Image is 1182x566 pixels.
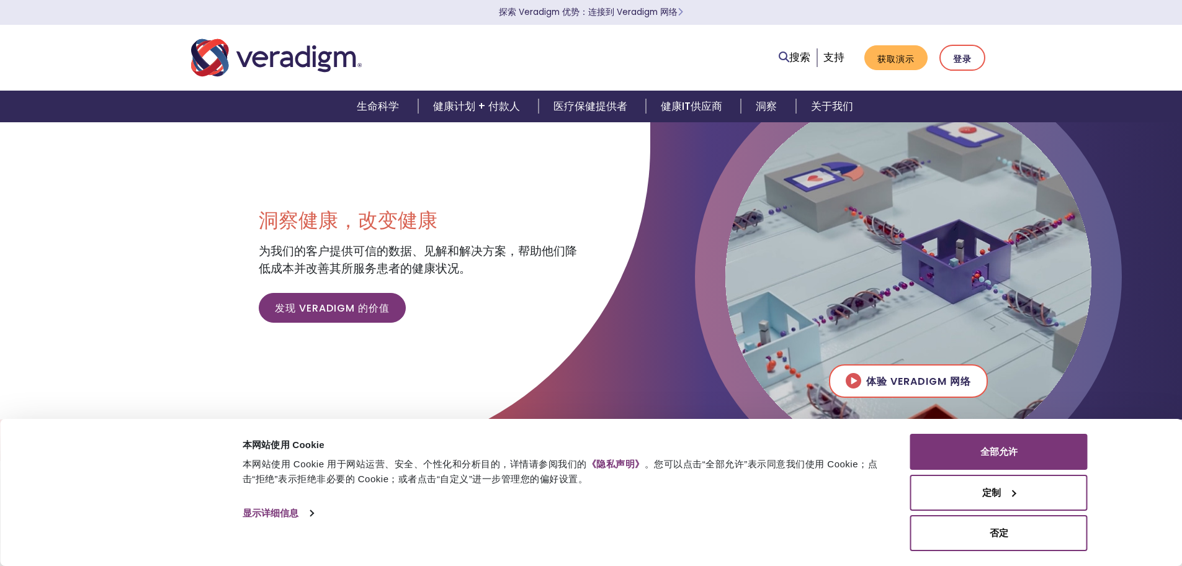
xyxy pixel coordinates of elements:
[756,99,777,114] font: 洞察
[259,206,437,234] font: 洞察健康，改变健康
[646,91,741,122] a: 健康IT供应商
[243,504,313,523] a: 显示详细信息
[953,52,972,65] font: 登录
[243,439,325,450] font: 本网站使用 Cookie
[243,459,587,469] font: 本网站使用 Cookie 用于网站运营、安全、个性化和分析目的，详情请参阅我们的
[877,52,915,65] font: 获取演示
[553,99,627,114] font: 医疗保健提供者
[910,515,1088,551] button: 否定
[342,91,418,122] a: 生命科学
[259,293,406,323] a: 发现 Veradigm 的价值
[789,50,810,65] font: 搜索
[796,91,868,122] a: 关于我们
[939,45,985,71] a: 登录
[587,459,645,469] a: 《隐私声明》
[499,6,678,18] font: 探索 Veradigm 优势：连接到 Veradigm 网络
[259,243,577,277] font: 为我们的客户提供可信的数据、见解和解决方案，帮助他们降低成本并改善其所服务患者的健康状况。
[864,45,928,70] a: 获取演示
[433,99,520,114] font: 健康计划 + 付款人
[982,487,1001,498] font: 定制
[823,50,844,65] a: 支持
[275,301,390,315] font: 发现 Veradigm 的价值
[418,91,539,122] a: 健康计划 + 付款人
[243,508,299,518] font: 显示详细信息
[539,91,646,122] a: 医疗保健提供者
[661,99,722,114] font: 健康IT供应商
[499,6,683,18] a: 探索 Veradigm 优势：连接到 Veradigm 网络了解更多
[191,37,362,78] img: Veradigm 徽标
[741,91,795,122] a: 洞察
[357,99,399,114] font: 生命科学
[910,475,1088,511] button: 定制
[980,446,1018,457] font: 全部允许
[678,6,683,18] span: 了解更多
[811,99,853,114] font: 关于我们
[910,434,1088,470] button: 全部允许
[990,528,1008,538] font: 否定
